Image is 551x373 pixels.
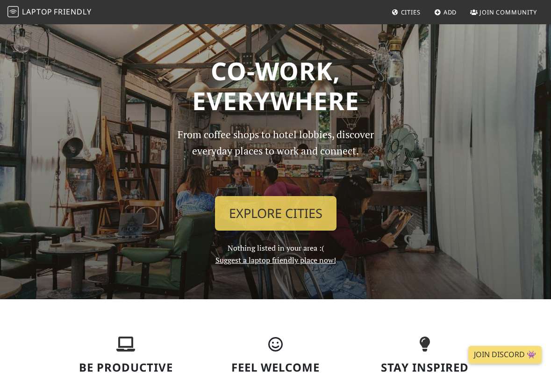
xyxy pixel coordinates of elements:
a: Join Discord 👾 [468,346,542,364]
a: Suggest a laptop friendly place now! [215,255,336,265]
a: Explore Cities [215,196,336,231]
span: Join Community [479,8,537,16]
span: Friendly [54,7,91,17]
h1: Co-work, Everywhere [57,56,494,115]
a: Cities [388,4,424,21]
div: Nothing listed in your area :( [164,127,388,266]
a: LaptopFriendly LaptopFriendly [7,4,92,21]
span: Add [444,8,457,16]
img: LaptopFriendly [7,6,19,17]
span: Cities [401,8,421,16]
a: Join Community [466,4,541,21]
a: Add [430,4,461,21]
span: Laptop [22,7,52,17]
p: From coffee shops to hotel lobbies, discover everyday places to work and connect. [169,127,382,189]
